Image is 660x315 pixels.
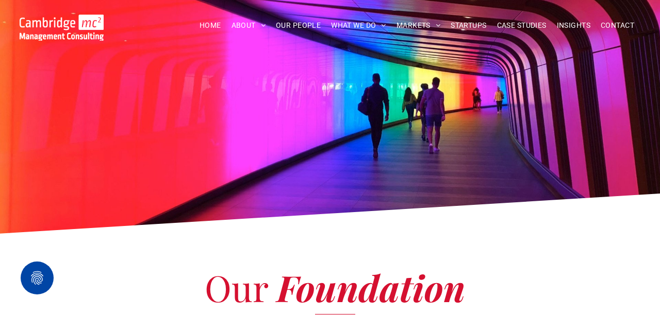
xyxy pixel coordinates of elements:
[492,17,552,33] a: CASE STUDIES
[271,17,326,33] a: OUR PEOPLE
[20,14,104,41] img: Go to Homepage
[445,17,491,33] a: STARTUPS
[277,263,465,311] span: Foundation
[326,17,391,33] a: WHAT WE DO
[596,17,639,33] a: CONTACT
[391,17,445,33] a: MARKETS
[20,16,104,27] a: Your Business Transformed | Cambridge Management Consulting
[226,17,271,33] a: ABOUT
[205,263,268,311] span: Our
[552,17,596,33] a: INSIGHTS
[194,17,226,33] a: HOME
